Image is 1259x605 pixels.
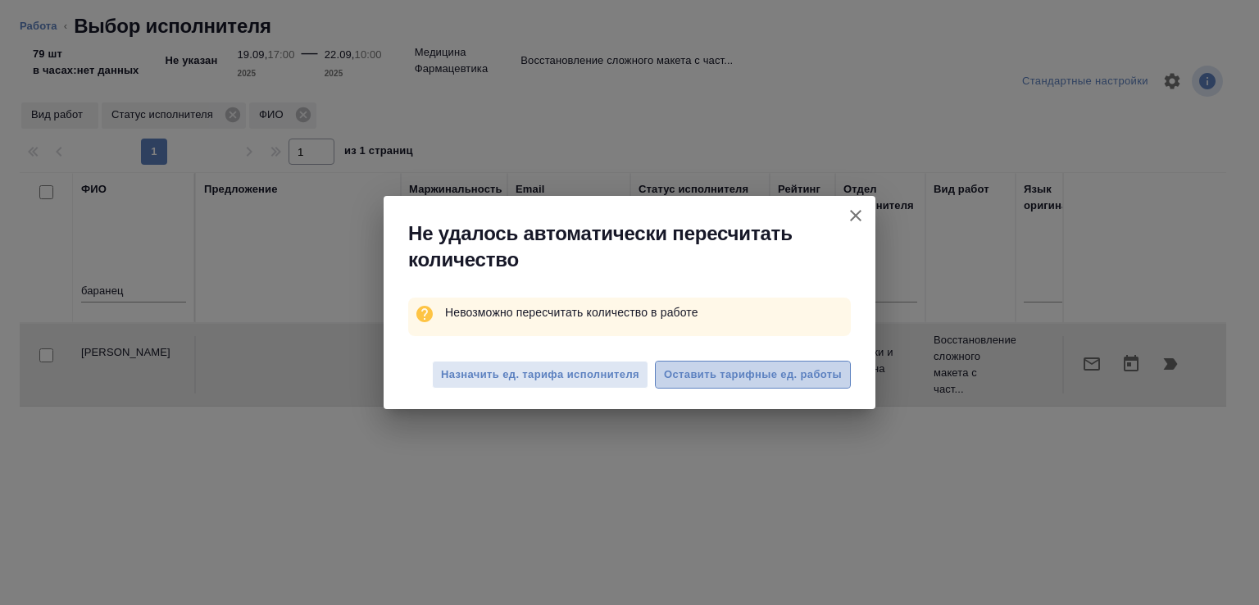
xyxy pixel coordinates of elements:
[432,361,648,389] button: Назначить ед. тарифа исполнителя
[664,366,842,384] span: Оставить тарифные ед. работы
[445,298,851,327] p: Невозможно пересчитать количество в работе
[408,221,836,273] span: Не удалось автоматически пересчитать количество
[655,361,851,389] button: Оставить тарифные ед. работы
[441,366,639,384] span: Назначить ед. тарифа исполнителя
